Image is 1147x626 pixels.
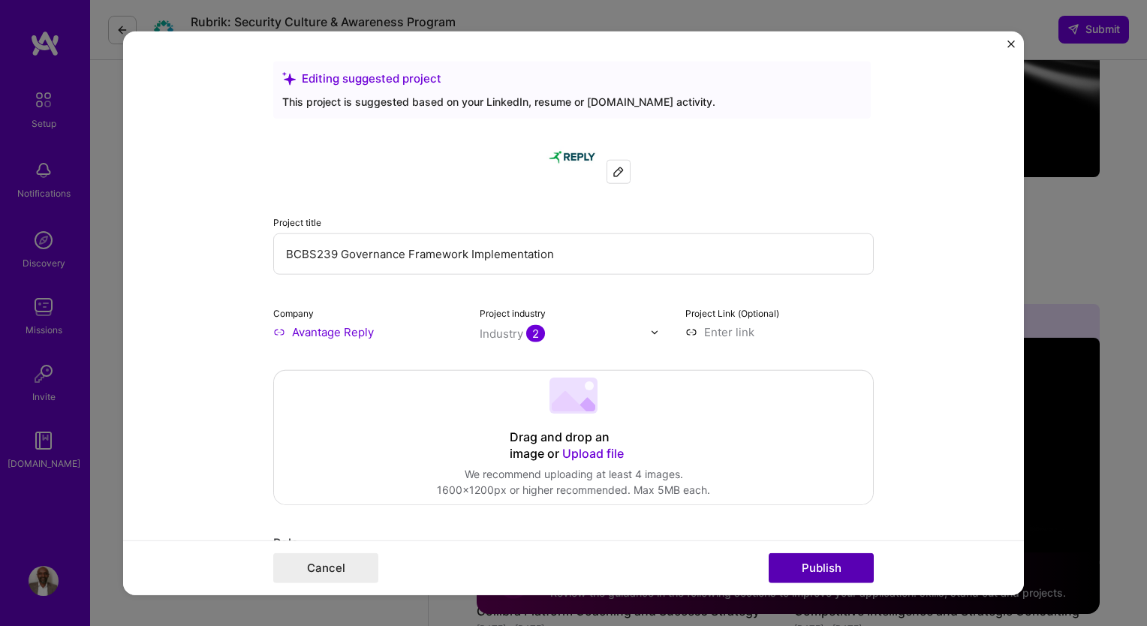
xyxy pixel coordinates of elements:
[1007,41,1015,56] button: Close
[437,466,710,482] div: We recommend uploading at least 4 images.
[273,308,314,319] label: Company
[685,308,779,319] label: Project Link (Optional)
[650,327,659,336] img: drop icon
[510,429,637,462] div: Drag and drop an image or
[685,324,874,340] input: Enter link
[282,94,862,110] div: This project is suggested based on your LinkedIn, resume or [DOMAIN_NAME] activity.
[282,71,862,86] div: Editing suggested project
[480,308,546,319] label: Project industry
[480,326,545,342] div: Industry
[273,370,874,505] div: Drag and drop an image or Upload fileWe recommend uploading at least 4 images.1600x1200px or high...
[273,233,874,275] input: Enter the name of the project
[273,552,378,582] button: Cancel
[273,217,321,228] label: Project title
[437,482,710,498] div: 1600x1200px or higher recommended. Max 5MB each.
[546,130,601,184] img: Company logo
[282,71,296,85] i: icon SuggestedTeams
[607,161,630,183] div: Edit
[769,552,874,582] button: Publish
[562,446,624,461] span: Upload file
[273,324,462,340] input: Enter name or website
[526,325,545,342] span: 2
[613,166,625,178] img: Edit
[273,535,874,551] div: Role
